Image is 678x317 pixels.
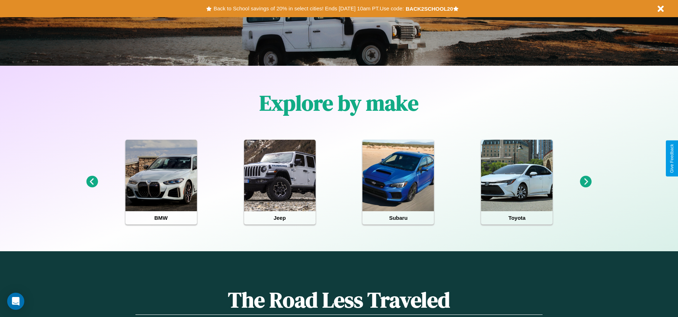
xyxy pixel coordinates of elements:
[244,211,316,224] h4: Jeep
[7,293,24,310] div: Open Intercom Messenger
[259,88,419,118] h1: Explore by make
[362,211,434,224] h4: Subaru
[481,211,553,224] h4: Toyota
[125,211,197,224] h4: BMW
[135,285,542,315] h1: The Road Less Traveled
[406,6,453,12] b: BACK2SCHOOL20
[669,144,674,173] div: Give Feedback
[212,4,405,14] button: Back to School savings of 20% in select cities! Ends [DATE] 10am PT.Use code:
